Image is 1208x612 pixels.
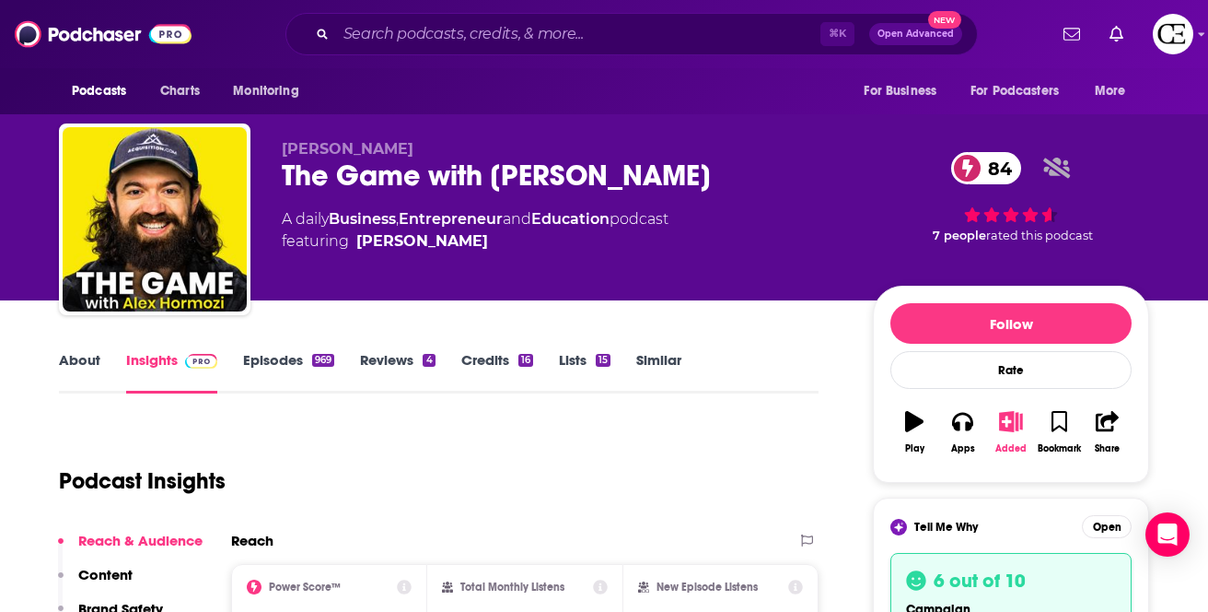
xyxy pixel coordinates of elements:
span: For Business [864,78,936,104]
div: Rate [890,351,1132,389]
h1: Podcast Insights [59,467,226,495]
a: Charts [148,74,211,109]
img: User Profile [1153,14,1193,54]
button: Follow [890,303,1132,344]
div: Added [995,443,1027,454]
button: Content [58,566,133,600]
button: open menu [851,74,959,109]
span: More [1095,78,1126,104]
button: Play [890,399,938,465]
span: Podcasts [72,78,126,104]
button: Bookmark [1035,399,1083,465]
a: Business [329,210,396,228]
input: Search podcasts, credits, & more... [336,19,820,49]
img: Podchaser - Follow, Share and Rate Podcasts [15,17,192,52]
div: [PERSON_NAME] [356,230,488,253]
a: 84 [951,152,1021,184]
div: 16 [518,354,533,367]
img: The Game with Alex Hormozi [63,127,247,312]
div: Search podcasts, credits, & more... [285,13,978,55]
h2: Total Monthly Listens [460,581,564,594]
a: Credits16 [461,351,533,394]
div: 84 7 peoplerated this podcast [873,140,1149,254]
a: InsightsPodchaser Pro [126,351,217,394]
span: and [503,210,531,228]
p: Reach & Audience [78,532,203,549]
a: About [59,351,100,394]
img: Podchaser Pro [185,354,217,369]
a: Reviews4 [360,351,435,394]
span: Open Advanced [877,29,954,39]
div: Play [905,443,924,454]
div: 15 [596,354,610,367]
button: Apps [938,399,986,465]
h2: New Episode Listens [656,581,758,594]
span: New [928,11,961,29]
span: , [396,210,399,228]
button: Share [1084,399,1132,465]
div: Open Intercom Messenger [1145,512,1190,557]
span: Logged in as cozyearthaudio [1153,14,1193,54]
div: A daily podcast [282,208,668,253]
span: 84 [970,152,1021,184]
h2: Power Score™ [269,581,341,594]
button: Open AdvancedNew [869,23,962,45]
div: Bookmark [1038,443,1081,454]
img: tell me why sparkle [893,522,904,533]
button: Show profile menu [1153,14,1193,54]
span: Monitoring [233,78,298,104]
a: Lists15 [559,351,610,394]
p: Content [78,566,133,583]
span: ⌘ K [820,22,854,46]
a: Show notifications dropdown [1102,18,1131,50]
button: open menu [958,74,1086,109]
button: Open [1082,515,1132,538]
span: For Podcasters [970,78,1059,104]
div: Share [1095,443,1120,454]
span: rated this podcast [986,229,1093,242]
span: [PERSON_NAME] [282,140,413,158]
span: Charts [160,78,200,104]
span: Tell Me Why [914,520,978,535]
a: Similar [636,351,681,394]
span: 7 people [933,229,986,242]
div: Apps [951,443,975,454]
h3: 6 out of 10 [934,569,1026,593]
a: Episodes969 [243,351,334,394]
button: open menu [1082,74,1149,109]
div: 969 [312,354,334,367]
div: 4 [423,354,435,367]
button: open menu [59,74,150,109]
a: Entrepreneur [399,210,503,228]
button: Reach & Audience [58,532,203,566]
button: open menu [220,74,322,109]
h2: Reach [231,532,273,549]
a: Show notifications dropdown [1056,18,1087,50]
a: Education [531,210,610,228]
button: Added [987,399,1035,465]
span: featuring [282,230,668,253]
